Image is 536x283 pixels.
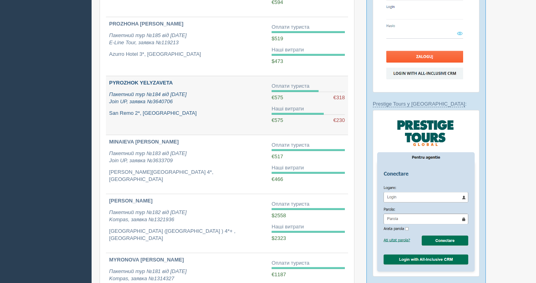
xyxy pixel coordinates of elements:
div: Наші витрати [272,223,345,231]
div: Оплати туриста [272,259,345,267]
span: €517 [272,153,283,159]
i: Пакетний тур №183 від [DATE] Join UP, заявка №3633709 [109,150,187,164]
div: Оплати туриста [272,200,345,208]
p: [GEOGRAPHIC_DATA] ([GEOGRAPHIC_DATA] ) 4*+ , [GEOGRAPHIC_DATA] [109,228,265,242]
a: PYROZHOK YELYZAVETA Пакетний тур №184 від [DATE]Join UP, заявка №3640706 San Remo 2*, [GEOGRAPHIC... [106,76,268,135]
b: PROZHOHA [PERSON_NAME] [109,21,184,27]
a: Prestige Tours у [GEOGRAPHIC_DATA] [373,101,465,107]
i: Пакетний тур №181 від [DATE] Kompas, заявка №1314327 [109,268,187,282]
b: MYRONOVA [PERSON_NAME] [109,257,184,263]
span: €466 [272,176,283,182]
span: $519 [272,35,283,41]
span: €230 [333,117,345,124]
img: prestige-tours-login-via-crm-for-travel-agents.png [373,110,479,277]
i: Пакетний тур №185 від [DATE] E-Line Tour, заявка №119213 [109,32,187,46]
i: Пакетний тур №182 від [DATE] Kompas, заявка №1321936 [109,209,187,223]
span: €575 [272,117,283,123]
span: €575 [272,94,283,100]
b: MINAIEVA [PERSON_NAME] [109,139,179,145]
i: Пакетний тур №184 від [DATE] Join UP, заявка №3640706 [109,91,187,105]
p: Azurro Hotel 3*, [GEOGRAPHIC_DATA] [109,51,265,58]
p: [PERSON_NAME][GEOGRAPHIC_DATA] 4*, [GEOGRAPHIC_DATA] [109,169,265,183]
span: €1187 [272,271,286,277]
div: Наші витрати [272,46,345,54]
p: San Remo 2*, [GEOGRAPHIC_DATA] [109,110,265,117]
span: $2323 [272,235,286,241]
span: $2558 [272,212,286,218]
div: Оплати туриста [272,24,345,31]
b: [PERSON_NAME] [109,198,153,204]
p: : [373,100,479,108]
a: MINAIEVA [PERSON_NAME] Пакетний тур №183 від [DATE]Join UP, заявка №3633709 [PERSON_NAME][GEOGRAP... [106,135,268,194]
div: Наші витрати [272,105,345,113]
div: Оплати туриста [272,83,345,90]
div: Оплати туриста [272,141,345,149]
a: PROZHOHA [PERSON_NAME] Пакетний тур №185 від [DATE]E-Line Tour, заявка №119213 Azurro Hotel 3*, [... [106,17,268,76]
span: €318 [333,94,345,102]
b: PYROZHOK YELYZAVETA [109,80,173,86]
a: [PERSON_NAME] Пакетний тур №182 від [DATE]Kompas, заявка №1321936 [GEOGRAPHIC_DATA] ([GEOGRAPHIC_... [106,194,268,253]
span: $473 [272,58,283,64]
div: Наші витрати [272,164,345,172]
